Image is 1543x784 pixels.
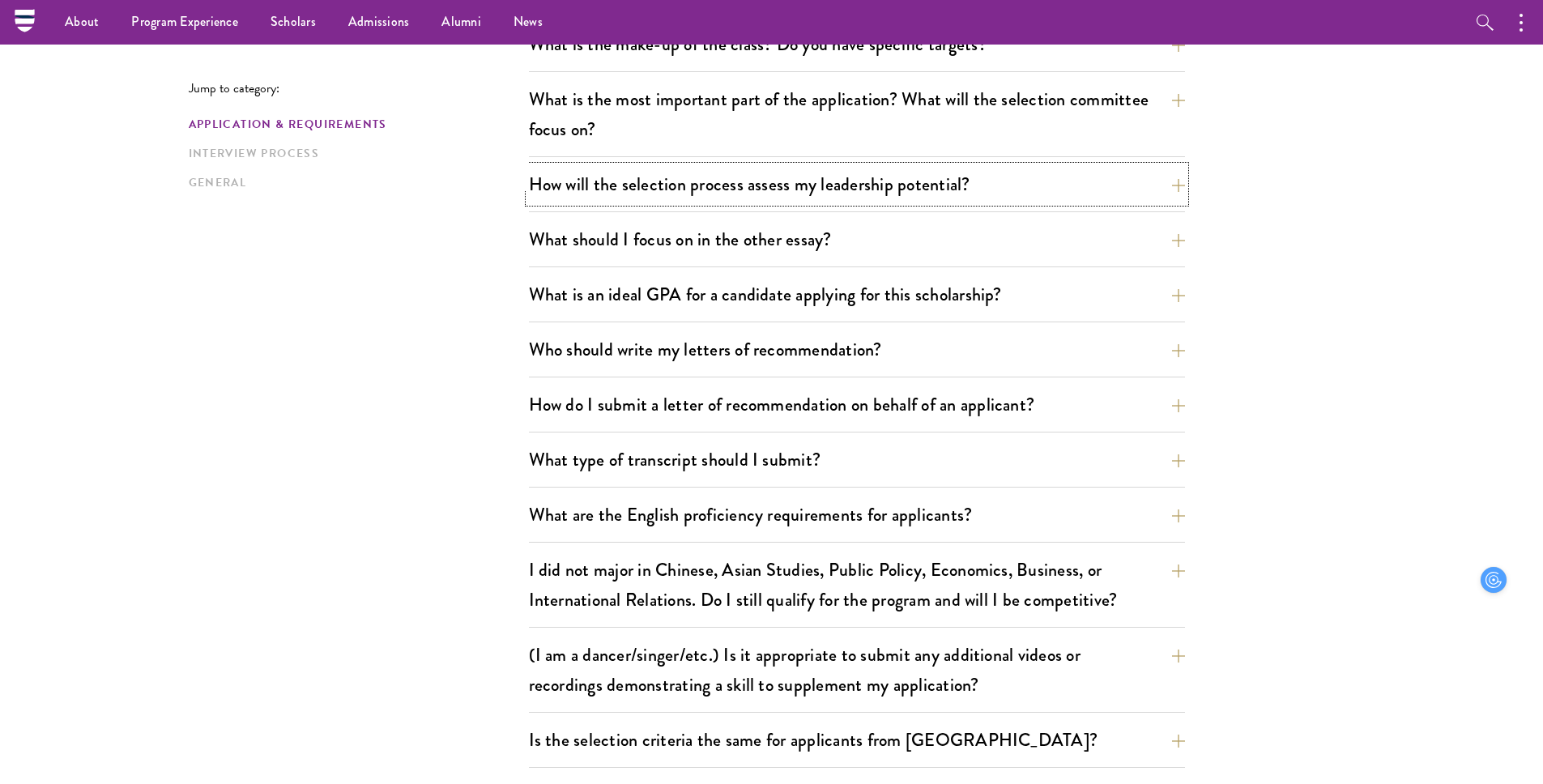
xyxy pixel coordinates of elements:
[189,116,519,133] a: Application & Requirements
[529,276,1185,313] button: What is an ideal GPA for a candidate applying for this scholarship?
[189,81,529,96] p: Jump to category:
[529,166,1185,202] button: How will the selection process assess my leadership potential?
[529,441,1185,478] button: What type of transcript should I submit?
[529,722,1185,758] button: Is the selection criteria the same for applicants from [GEOGRAPHIC_DATA]?
[529,386,1185,423] button: How do I submit a letter of recommendation on behalf of an applicant?
[529,552,1185,618] button: I did not major in Chinese, Asian Studies, Public Policy, Economics, Business, or International R...
[529,221,1185,258] button: What should I focus on in the other essay?
[529,637,1185,703] button: (I am a dancer/singer/etc.) Is it appropriate to submit any additional videos or recordings demon...
[529,331,1185,368] button: Who should write my letters of recommendation?
[529,496,1185,533] button: What are the English proficiency requirements for applicants?
[529,81,1185,147] button: What is the most important part of the application? What will the selection committee focus on?
[189,174,519,191] a: General
[189,145,519,162] a: Interview Process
